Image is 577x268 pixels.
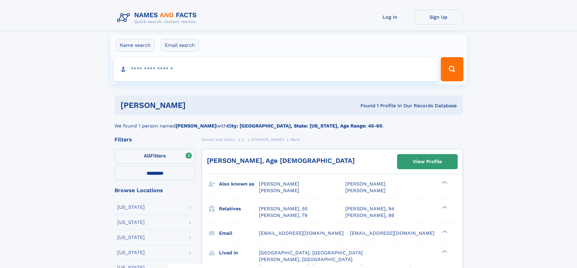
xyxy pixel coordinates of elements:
[345,212,394,219] a: [PERSON_NAME], 86
[114,10,202,26] img: Logo Names and Facts
[117,205,145,210] div: [US_STATE]
[440,230,448,234] div: ❯
[219,204,259,214] h3: Relatives
[219,228,259,238] h3: Email
[227,123,382,129] b: City: [GEOGRAPHIC_DATA], State: [US_STATE], Age Range: 45-60
[259,212,307,219] a: [PERSON_NAME], 79
[114,57,438,81] input: search input
[144,153,150,159] span: All
[259,181,299,187] span: [PERSON_NAME]
[440,181,448,185] div: ❯
[219,248,259,258] h3: Lived in
[116,39,154,52] label: Name search
[251,136,284,143] a: [PERSON_NAME]
[259,257,353,262] span: [PERSON_NAME], [GEOGRAPHIC_DATA]
[259,230,344,236] span: [EMAIL_ADDRESS][DOMAIN_NAME]
[242,137,244,142] span: C
[207,157,355,164] a: [PERSON_NAME], Age [DEMOGRAPHIC_DATA]
[397,154,457,169] a: View Profile
[413,155,442,169] div: View Profile
[345,181,386,187] span: [PERSON_NAME]
[345,205,394,212] a: [PERSON_NAME], 94
[117,220,145,225] div: [US_STATE]
[251,137,284,142] span: [PERSON_NAME]
[117,250,145,255] div: [US_STATE]
[176,123,217,129] b: [PERSON_NAME]
[117,235,145,240] div: [US_STATE]
[440,205,448,209] div: ❯
[440,249,448,253] div: ❯
[414,10,463,24] a: Sign Up
[114,149,196,163] label: Filters
[366,10,414,24] a: Log In
[114,115,463,130] div: We found 1 person named with .
[259,250,363,256] span: [GEOGRAPHIC_DATA], [GEOGRAPHIC_DATA]
[114,137,196,142] div: Filters
[121,102,273,109] h1: [PERSON_NAME]
[259,188,299,193] span: [PERSON_NAME]
[259,205,307,212] a: [PERSON_NAME], 55
[441,57,463,81] button: Search Button
[345,188,386,193] span: [PERSON_NAME]
[161,39,199,52] label: Email search
[242,136,244,143] a: C
[350,230,435,236] span: [EMAIL_ADDRESS][DOMAIN_NAME]
[114,188,196,193] div: Browse Locations
[273,102,457,109] div: Found 1 Profile In Our Records Database
[290,137,300,142] span: Mark
[219,179,259,189] h3: Also known as
[202,136,235,143] a: Names and Facts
